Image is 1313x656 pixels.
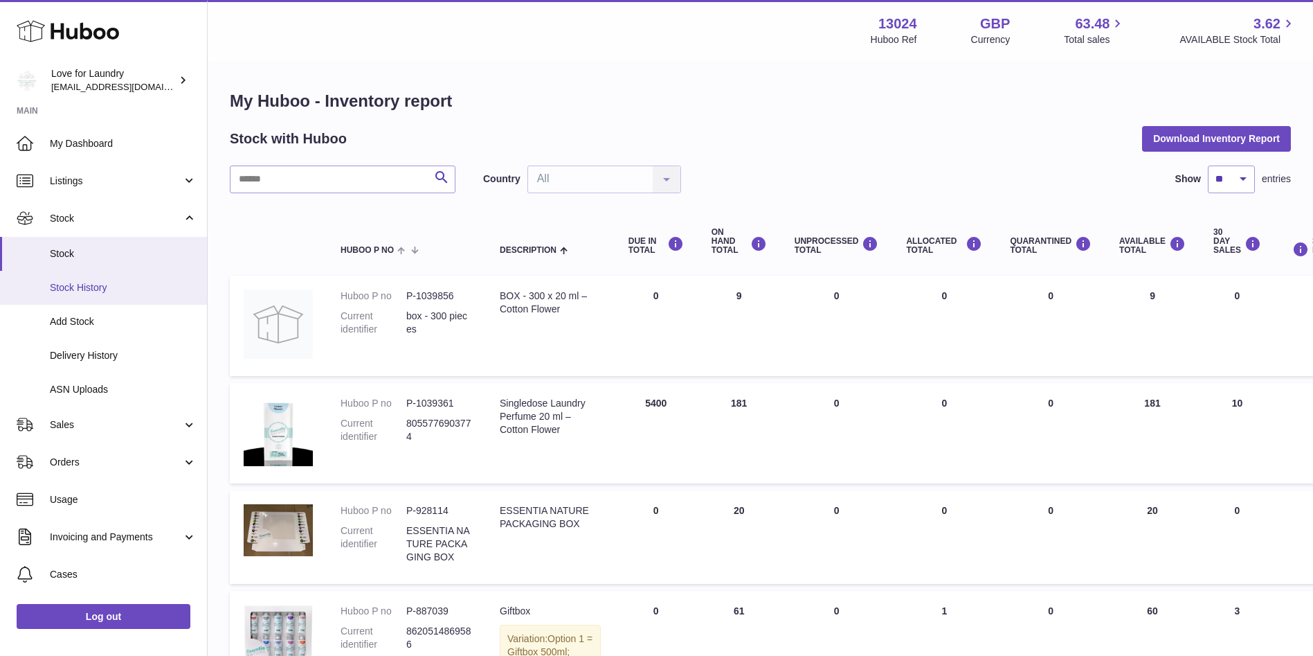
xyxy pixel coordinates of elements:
td: 20 [698,490,781,585]
span: Cases [50,568,197,581]
div: AVAILABLE Total [1119,236,1186,255]
span: AVAILABLE Stock Total [1179,33,1296,46]
dd: P-1039856 [406,290,472,303]
td: 0 [781,276,893,376]
td: 0 [1199,490,1275,585]
span: 0 [1048,505,1053,516]
td: 0 [892,383,996,484]
img: product image [244,504,313,556]
img: product image [244,290,313,359]
td: 0 [781,490,893,585]
span: 3.62 [1253,15,1280,33]
dt: Current identifier [341,524,406,564]
dt: Current identifier [341,625,406,651]
span: Total sales [1064,33,1125,46]
span: 0 [1048,290,1053,301]
dt: Huboo P no [341,397,406,410]
dt: Current identifier [341,417,406,443]
div: Currency [971,33,1011,46]
a: 3.62 AVAILABLE Stock Total [1179,15,1296,46]
span: Stock [50,212,182,225]
dt: Huboo P no [341,504,406,517]
span: My Dashboard [50,137,197,150]
dd: 8620514869586 [406,625,472,651]
h1: My Huboo - Inventory report [230,90,1291,112]
span: Stock History [50,281,197,294]
span: Listings [50,175,182,188]
h2: Stock with Huboo [230,130,347,148]
span: Usage [50,493,197,506]
span: Stock [50,247,197,260]
div: ALLOCATED Total [906,236,982,255]
span: Add Stock [50,315,197,328]
dd: 8055776903774 [406,417,472,443]
div: ON HAND Total [712,228,767,256]
td: 0 [615,490,698,585]
span: [EMAIL_ADDRESS][DOMAIN_NAME] [51,81,203,92]
div: DUE IN TOTAL [628,236,684,255]
td: 0 [892,490,996,585]
td: 181 [1105,383,1199,484]
td: 9 [698,276,781,376]
dt: Current identifier [341,310,406,336]
div: Giftbox [500,605,601,618]
dd: box - 300 pieces [406,310,472,336]
a: Log out [17,604,190,629]
div: UNPROCESSED Total [795,236,879,255]
button: Download Inventory Report [1142,126,1291,151]
td: 0 [781,383,893,484]
span: Invoicing and Payments [50,531,182,544]
div: 30 DAY SALES [1213,228,1261,256]
span: Description [500,246,556,255]
span: ASN Uploads [50,383,197,396]
td: 20 [1105,490,1199,585]
span: Delivery History [50,349,197,362]
td: 0 [1199,276,1275,376]
td: 0 [615,276,698,376]
dd: P-1039361 [406,397,472,410]
td: 0 [892,276,996,376]
span: 0 [1048,398,1053,409]
div: BOX - 300 x 20 ml – Cotton Flower [500,290,601,316]
div: Singledose Laundry Perfume 20 ml – Cotton Flower [500,397,601,436]
img: product image [244,397,313,466]
div: QUARANTINED Total [1010,236,1092,255]
span: entries [1262,172,1291,186]
td: 5400 [615,383,698,484]
dt: Huboo P no [341,605,406,618]
a: 63.48 Total sales [1064,15,1125,46]
div: ESSENTIA NATURE PACKAGING BOX [500,504,601,531]
span: 0 [1048,605,1053,617]
label: Country [483,172,520,186]
td: 181 [698,383,781,484]
label: Show [1175,172,1201,186]
td: 10 [1199,383,1275,484]
span: Huboo P no [341,246,394,255]
span: 63.48 [1075,15,1110,33]
img: info@loveforlaundry.co.uk [17,70,37,91]
td: 9 [1105,276,1199,376]
strong: GBP [980,15,1010,33]
div: Huboo Ref [871,33,917,46]
dd: ESSENTIA NATURE PACKAGING BOX [406,524,472,564]
span: Sales [50,418,182,432]
strong: 13024 [878,15,917,33]
dd: P-887039 [406,605,472,618]
span: Orders [50,456,182,469]
dd: P-928114 [406,504,472,517]
div: Love for Laundry [51,67,176,94]
dt: Huboo P no [341,290,406,303]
